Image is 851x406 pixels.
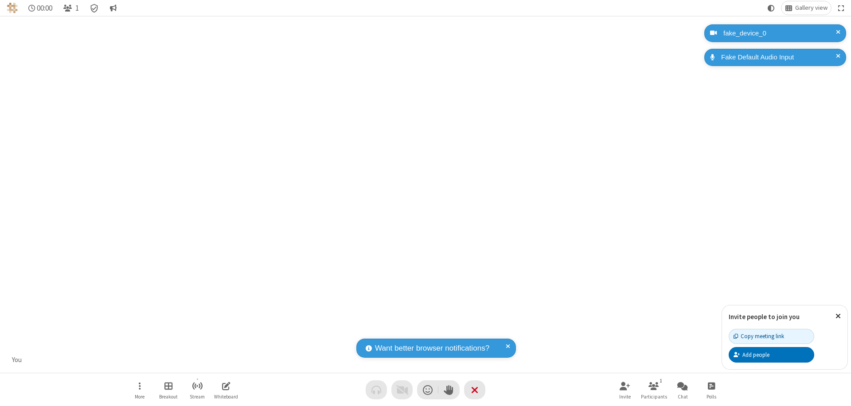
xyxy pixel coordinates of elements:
[829,305,847,327] button: Close popover
[698,377,725,402] button: Open poll
[720,28,839,39] div: fake_device_0
[126,377,153,402] button: Open menu
[729,329,814,344] button: Copy meeting link
[135,394,144,399] span: More
[835,1,848,15] button: Fullscreen
[678,394,688,399] span: Chat
[640,377,667,402] button: Open participant list
[417,380,438,399] button: Send a reaction
[669,377,696,402] button: Open chat
[391,380,413,399] button: Video
[155,377,182,402] button: Manage Breakout Rooms
[438,380,460,399] button: Raise hand
[612,377,638,402] button: Invite participants (⌘+Shift+I)
[213,377,239,402] button: Open shared whiteboard
[25,1,56,15] div: Timer
[37,4,52,12] span: 00:00
[729,347,814,362] button: Add people
[657,377,665,385] div: 1
[159,394,178,399] span: Breakout
[764,1,778,15] button: Using system theme
[781,1,831,15] button: Change layout
[184,377,211,402] button: Start streaming
[707,394,716,399] span: Polls
[7,3,18,13] img: QA Selenium DO NOT DELETE OR CHANGE
[795,4,828,12] span: Gallery view
[366,380,387,399] button: Audio problem - check your Internet connection or call by phone
[9,355,25,365] div: You
[86,1,103,15] div: Meeting details Encryption enabled
[734,332,784,340] div: Copy meeting link
[375,343,489,354] span: Want better browser notifications?
[59,1,82,15] button: Open participant list
[214,394,238,399] span: Whiteboard
[75,4,79,12] span: 1
[718,52,839,62] div: Fake Default Audio Input
[619,394,631,399] span: Invite
[190,394,205,399] span: Stream
[464,380,485,399] button: End or leave meeting
[641,394,667,399] span: Participants
[729,312,800,321] label: Invite people to join you
[106,1,120,15] button: Conversation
